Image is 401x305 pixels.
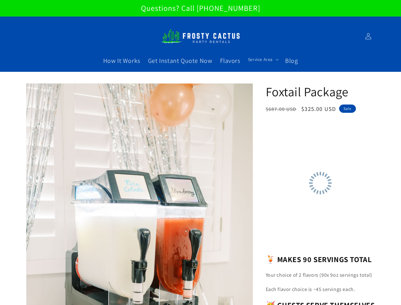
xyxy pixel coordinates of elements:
a: Flavors [216,53,244,69]
s: $687.00 USD [266,106,297,112]
a: Blog [281,53,302,69]
span: Get Instant Quote Now [148,57,212,65]
summary: Service Area [244,53,281,66]
span: Sale [339,105,356,113]
h1: Foxtail Package [266,83,375,100]
b: 🍹 MAKES 90 SERVINGS TOTAL [266,254,372,264]
span: Flavors [220,57,240,65]
a: Get Instant Quote Now [144,53,216,69]
span: Service Area [248,57,273,62]
a: How It Works [99,53,144,69]
img: Frosty Cactus Margarita machine rentals Slushy machine rentals dirt soda dirty slushies [161,25,240,47]
span: Blog [285,57,298,65]
span: How It Works [103,57,140,65]
span: Your choice of 2 flavors (90x 9oz servings total) [266,272,372,278]
span: $325.00 USD [301,105,336,112]
span: Each flavor choice is ~45 servings each. [266,286,355,293]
